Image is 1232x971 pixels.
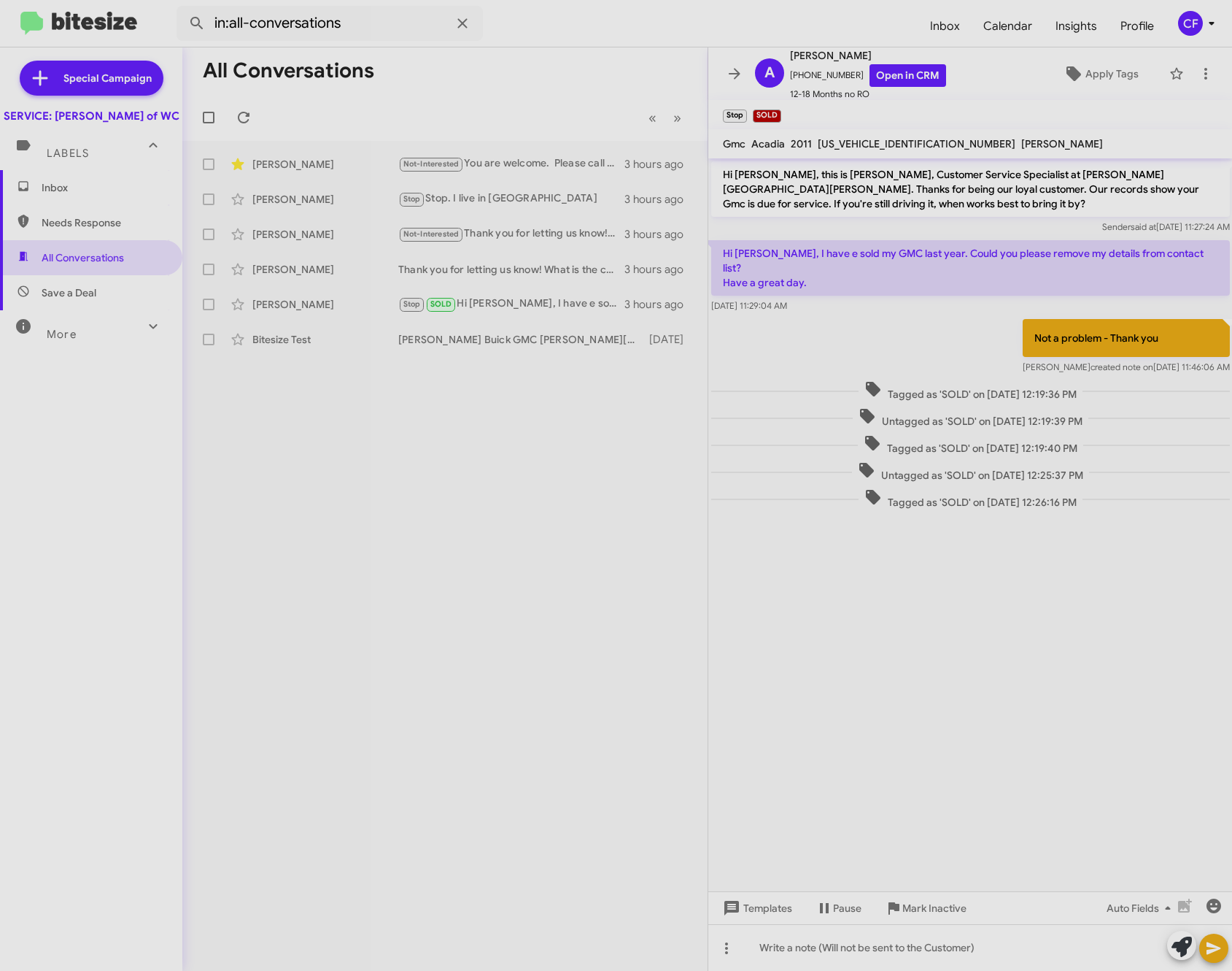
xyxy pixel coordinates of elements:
div: SERVICE: [PERSON_NAME] of WC [4,109,179,123]
span: Apply Tags [1085,61,1139,87]
div: You are welcome. Please call us here at [GEOGRAPHIC_DATA] if you ever need to bring your vehicle ... [398,156,624,172]
div: Hi [PERSON_NAME], I have e sold my GMC last year. Could you please remove my details from contact... [398,296,624,312]
span: Mark Inactive [902,895,966,921]
small: SOLD [753,110,781,123]
span: [PHONE_NUMBER] [790,64,946,87]
div: CF [1178,11,1203,36]
div: [PERSON_NAME] [252,297,398,312]
span: Untagged as 'SOLD' on [DATE] 12:19:39 PM [852,407,1088,429]
a: Open in CRM [869,64,946,87]
span: Tagged as 'SOLD' on [DATE] 12:19:40 PM [857,434,1082,456]
button: Apply Tags [1038,61,1162,87]
span: Untagged as 'SOLD' on [DATE] 12:25:37 PM [851,461,1088,483]
div: [PERSON_NAME] Buick GMC [PERSON_NAME][GEOGRAPHIC_DATA] [398,332,647,347]
span: More [47,328,77,341]
input: Search [177,6,483,41]
small: Stop [723,110,747,123]
span: said at [1130,221,1155,232]
span: Stop [403,194,421,204]
div: Bitesize Test [252,332,398,347]
div: [DATE] [647,332,696,347]
span: Inbox [42,180,166,195]
span: Pause [833,895,861,921]
span: Auto Fields [1107,895,1177,921]
span: Tagged as 'SOLD' on [DATE] 12:19:36 PM [858,380,1082,402]
div: Thank you for letting us know! We will mark that in the system for future reference. Have a wonde... [398,226,624,242]
button: Auto Fields [1095,895,1188,921]
p: Hi [PERSON_NAME], I have e sold my GMC last year. Could you please remove my details from contact... [711,240,1230,296]
p: Hi [PERSON_NAME], this is [PERSON_NAME], Customer Service Specialist at [PERSON_NAME][GEOGRAPHIC_... [711,161,1230,217]
span: [PERSON_NAME] [1021,137,1103,150]
h1: All Conversations [203,59,374,82]
span: A [764,61,775,85]
span: Sender [DATE] 11:27:24 AM [1101,221,1229,232]
div: [PERSON_NAME] [252,262,398,277]
button: Mark Inactive [873,895,978,921]
a: Calendar [972,5,1044,47]
div: 3 hours ago [624,192,695,207]
span: Labels [47,147,89,160]
div: 3 hours ago [624,297,695,312]
span: « [648,109,656,127]
span: » [673,109,681,127]
span: All Conversations [42,250,124,265]
nav: Page navigation example [640,103,690,133]
button: CF [1166,11,1216,36]
span: Not-Interested [403,229,460,239]
div: Stop. I live in [GEOGRAPHIC_DATA] [398,191,624,207]
div: [PERSON_NAME] [252,227,398,242]
div: [PERSON_NAME] [252,192,398,207]
button: Pause [804,895,873,921]
span: 2011 [791,137,812,150]
span: Tagged as 'SOLD' on [DATE] 12:26:16 PM [858,488,1082,510]
button: Templates [708,895,804,921]
span: Special Campaign [63,71,152,85]
div: 3 hours ago [624,227,695,242]
a: Profile [1109,5,1166,47]
span: [US_VEHICLE_IDENTIFICATION_NUMBER] [818,137,1015,150]
span: Save a Deal [42,285,96,300]
button: Previous [640,103,665,133]
span: created note on [1090,361,1152,372]
span: Acadia [751,137,785,150]
span: Not-Interested [403,159,460,169]
span: Gmc [723,137,745,150]
div: Thank you for letting us know! What is the current address so I can update our system for you? [398,262,624,277]
span: SOLD [430,299,452,309]
div: 3 hours ago [624,262,695,277]
div: 3 hours ago [624,157,695,172]
a: Inbox [918,5,972,47]
span: 12-18 Months no RO [790,87,946,101]
a: Special Campaign [20,61,163,96]
span: [DATE] 11:29:04 AM [711,300,787,311]
span: [PERSON_NAME] [DATE] 11:46:06 AM [1022,361,1229,372]
a: Insights [1044,5,1109,47]
button: Next [665,103,690,133]
span: [PERSON_NAME] [790,47,946,64]
span: Templates [720,895,792,921]
span: Needs Response [42,215,166,230]
div: [PERSON_NAME] [252,157,398,172]
span: Stop [403,299,421,309]
p: Not a problem - Thank you [1022,319,1229,357]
